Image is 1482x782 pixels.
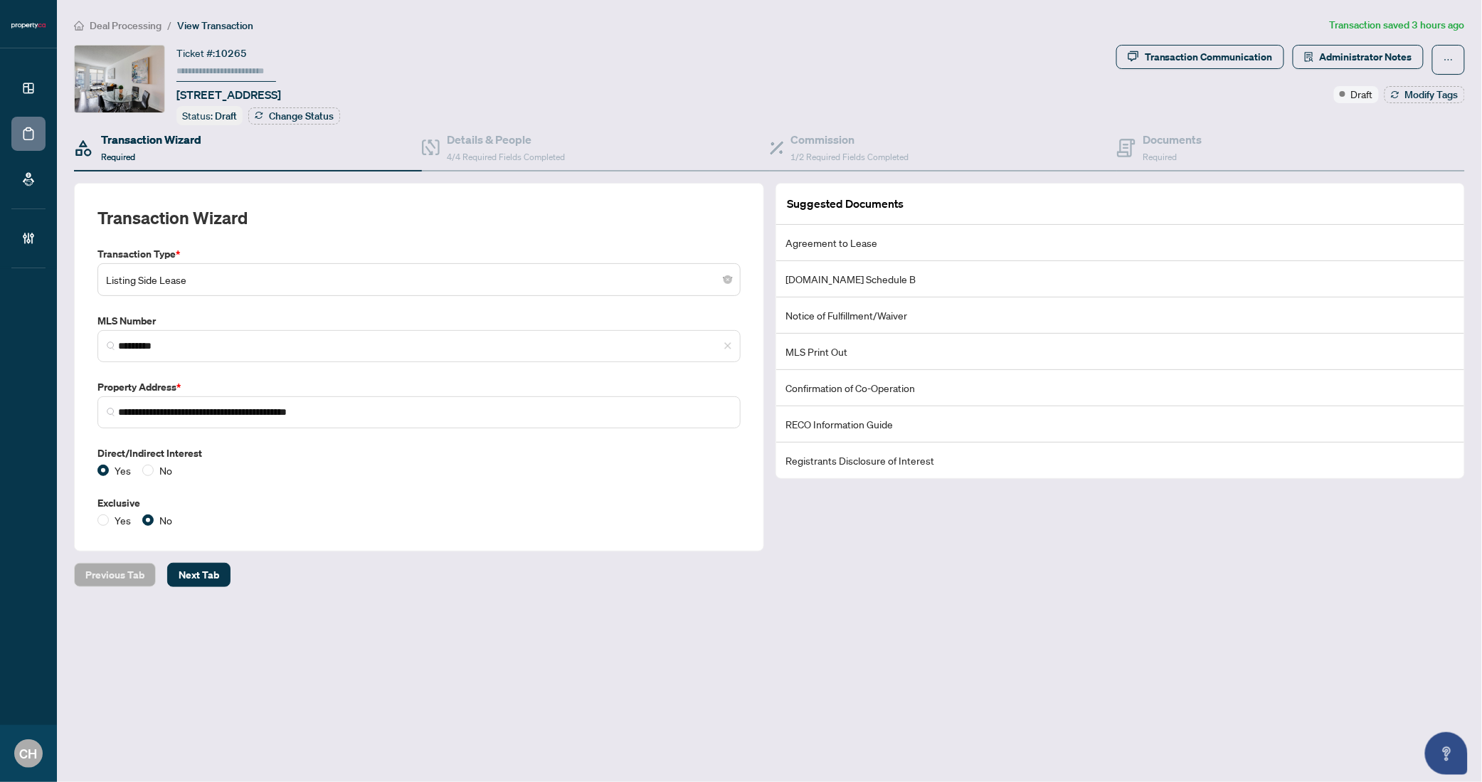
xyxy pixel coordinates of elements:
[776,225,1465,261] li: Agreement to Lease
[97,495,741,511] label: Exclusive
[109,512,137,528] span: Yes
[269,111,334,121] span: Change Status
[154,463,178,478] span: No
[1320,46,1412,68] span: Administrator Notes
[447,152,565,162] span: 4/4 Required Fields Completed
[1293,45,1424,69] button: Administrator Notes
[724,275,732,284] span: close-circle
[1330,17,1465,33] article: Transaction saved 3 hours ago
[167,563,231,587] button: Next Tab
[167,17,171,33] li: /
[20,744,38,763] span: CH
[215,47,247,60] span: 10265
[1351,86,1373,102] span: Draft
[791,152,909,162] span: 1/2 Required Fields Completed
[788,195,904,213] article: Suggested Documents
[176,45,247,61] div: Ticket #:
[101,131,201,148] h4: Transaction Wizard
[248,107,340,125] button: Change Status
[11,21,46,30] img: logo
[1116,45,1284,69] button: Transaction Communication
[791,131,909,148] h4: Commission
[90,19,162,32] span: Deal Processing
[74,563,156,587] button: Previous Tab
[97,445,741,461] label: Direct/Indirect Interest
[177,19,253,32] span: View Transaction
[776,261,1465,297] li: [DOMAIN_NAME] Schedule B
[107,408,115,416] img: search_icon
[1405,90,1459,100] span: Modify Tags
[1143,131,1202,148] h4: Documents
[101,152,135,162] span: Required
[97,206,248,229] h2: Transaction Wizard
[776,443,1465,478] li: Registrants Disclosure of Interest
[106,266,732,293] span: Listing Side Lease
[215,110,237,122] span: Draft
[97,246,741,262] label: Transaction Type
[1385,86,1465,103] button: Modify Tags
[776,334,1465,370] li: MLS Print Out
[1444,55,1454,65] span: ellipsis
[107,342,115,350] img: search_icon
[75,46,164,112] img: IMG-C12342877_1.jpg
[724,342,732,350] span: close
[1425,732,1468,775] button: Open asap
[109,463,137,478] span: Yes
[776,370,1465,406] li: Confirmation of Co-Operation
[1304,52,1314,62] span: solution
[74,21,84,31] span: home
[1143,152,1177,162] span: Required
[776,406,1465,443] li: RECO Information Guide
[176,86,281,103] span: [STREET_ADDRESS]
[447,131,565,148] h4: Details & People
[97,313,741,329] label: MLS Number
[176,106,243,125] div: Status:
[154,512,178,528] span: No
[179,564,219,586] span: Next Tab
[776,297,1465,334] li: Notice of Fulfillment/Waiver
[97,379,741,395] label: Property Address
[1145,46,1273,68] div: Transaction Communication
